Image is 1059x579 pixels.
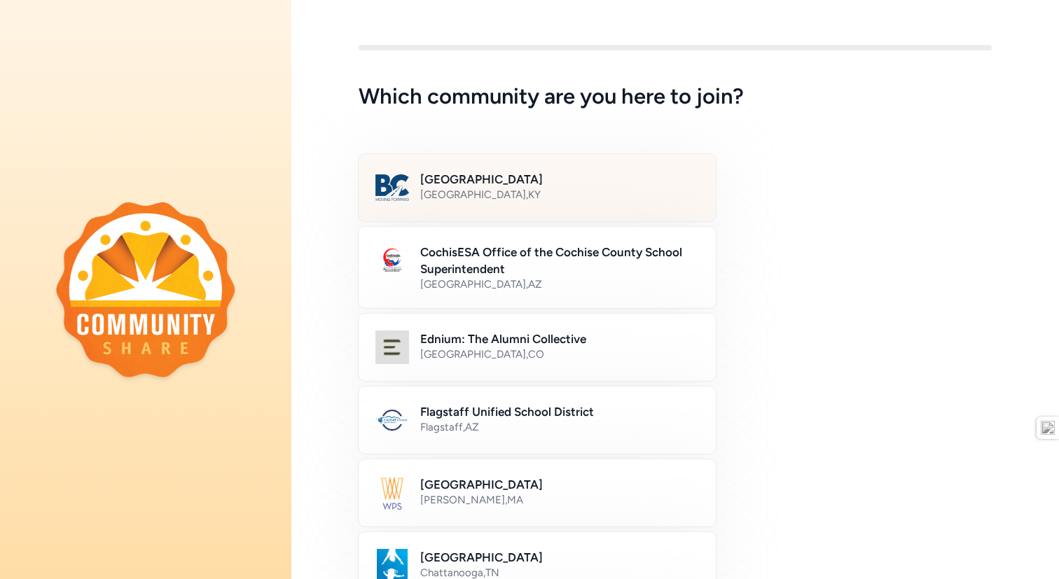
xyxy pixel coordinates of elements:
[420,188,699,202] div: [GEOGRAPHIC_DATA] , KY
[420,476,699,493] h2: [GEOGRAPHIC_DATA]
[56,202,235,377] img: logo
[420,244,699,277] h2: CochisESA Office of the Cochise County School Superintendent
[420,277,699,291] div: [GEOGRAPHIC_DATA] , AZ
[420,420,699,434] div: Flagstaff , AZ
[375,476,409,510] img: Logo
[375,244,409,277] img: Logo
[359,84,992,109] h5: Which community are you here to join?
[420,549,699,566] h2: [GEOGRAPHIC_DATA]
[420,493,699,507] div: [PERSON_NAME] , MA
[375,171,409,204] img: Logo
[420,403,699,420] h2: Flagstaff Unified School District
[420,330,699,347] h2: Ednium: The Alumni Collective
[375,330,409,364] img: Logo
[420,347,699,361] div: [GEOGRAPHIC_DATA] , CO
[375,403,409,437] img: Logo
[420,171,699,188] h2: [GEOGRAPHIC_DATA]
